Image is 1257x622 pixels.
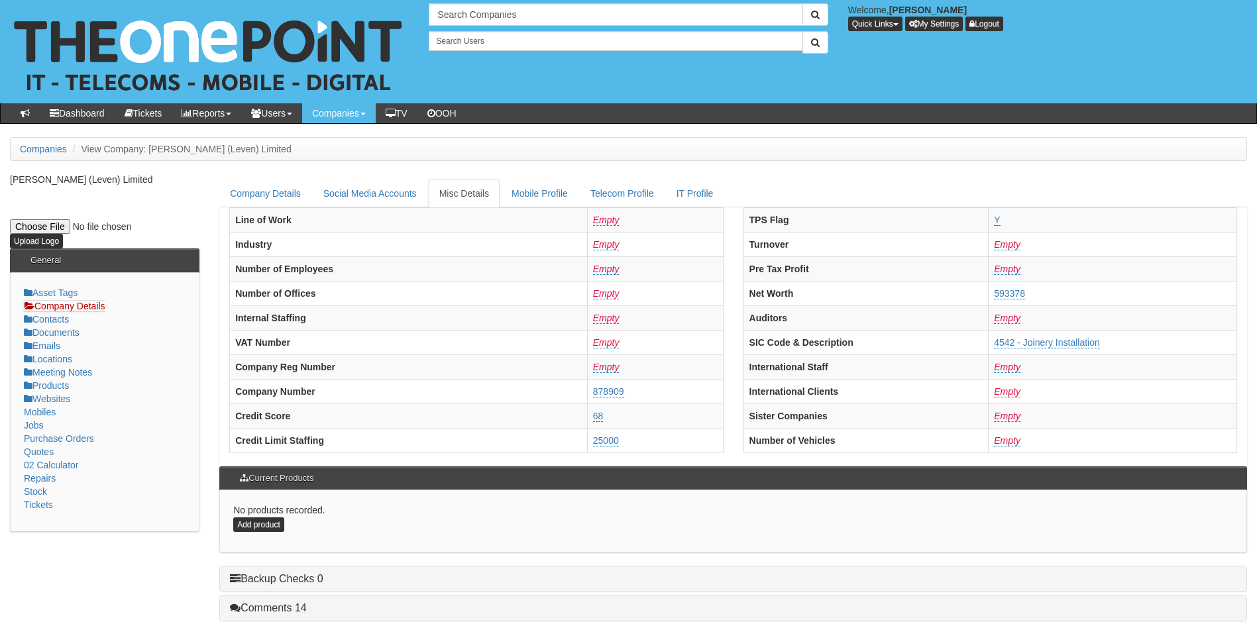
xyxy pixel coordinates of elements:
[219,490,1247,552] div: No products recorded.
[230,428,588,452] th: Credit Limit Staffing
[994,288,1025,299] a: 593378
[230,403,588,428] th: Credit Score
[905,17,963,31] a: My Settings
[24,486,47,497] a: Stock
[994,313,1020,324] a: Empty
[24,340,60,351] a: Emails
[743,330,989,354] th: SIC Code & Description
[743,354,989,379] th: International Staff
[313,180,427,207] a: Social Media Accounts
[24,420,44,431] a: Jobs
[994,215,1000,226] a: Y
[593,288,620,299] a: Empty
[994,411,1020,422] a: Empty
[593,215,620,226] a: Empty
[230,305,588,330] th: Internal Staffing
[593,337,620,348] a: Empty
[10,173,199,186] p: [PERSON_NAME] (Leven) Limited
[593,386,624,397] a: 878909
[593,411,604,422] a: 68
[24,314,69,325] a: Contacts
[230,602,307,613] a: Comments 14
[219,180,311,207] a: Company Details
[24,354,72,364] a: Locations
[593,264,620,275] a: Empty
[10,234,63,248] input: Upload Logo
[230,330,588,354] th: VAT Number
[24,287,78,298] a: Asset Tags
[965,17,1003,31] a: Logout
[743,207,989,232] th: TPS Flag
[230,232,588,256] th: Industry
[233,517,284,532] a: Add product
[230,354,588,379] th: Company Reg Number
[230,207,588,232] th: Line of Work
[743,232,989,256] th: Turnover
[24,473,56,484] a: Repairs
[24,433,94,444] a: Purchase Orders
[230,256,588,281] th: Number of Employees
[994,362,1020,373] a: Empty
[743,281,989,305] th: Net Worth
[429,180,500,207] a: Misc Details
[40,103,115,123] a: Dashboard
[994,435,1020,446] a: Empty
[848,17,902,31] button: Quick Links
[743,305,989,330] th: Auditors
[24,327,80,338] a: Documents
[994,239,1020,250] a: Empty
[20,144,67,154] a: Companies
[580,180,665,207] a: Telecom Profile
[233,467,320,490] h3: Current Products
[230,281,588,305] th: Number of Offices
[501,180,578,207] a: Mobile Profile
[994,264,1020,275] a: Empty
[24,367,92,378] a: Meeting Notes
[743,379,989,403] th: International Clients
[376,103,417,123] a: TV
[593,435,619,446] a: 25000
[24,249,68,272] h3: General
[230,379,588,403] th: Company Number
[743,256,989,281] th: Pre Tax Profit
[70,142,292,156] li: View Company: [PERSON_NAME] (Leven) Limited
[417,103,466,123] a: OOH
[593,362,620,373] a: Empty
[743,428,989,452] th: Number of Vehicles
[889,5,967,15] b: [PERSON_NAME]
[593,239,620,250] a: Empty
[115,103,172,123] a: Tickets
[24,460,79,470] a: 02 Calculator
[838,3,1257,31] div: Welcome,
[994,386,1020,397] a: Empty
[241,103,302,123] a: Users
[429,3,802,26] input: Search Companies
[593,313,620,324] a: Empty
[24,446,54,457] a: Quotes
[743,403,989,428] th: Sister Companies
[429,31,802,51] input: Search Users
[24,393,70,404] a: Websites
[24,300,105,312] a: Company Details
[24,380,69,391] a: Products
[24,407,56,417] a: Mobiles
[24,499,53,510] a: Tickets
[666,180,724,207] a: IT Profile
[230,573,323,584] a: Backup Checks 0
[994,337,1100,348] a: 4542 - Joinery Installation
[172,103,241,123] a: Reports
[302,103,376,123] a: Companies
